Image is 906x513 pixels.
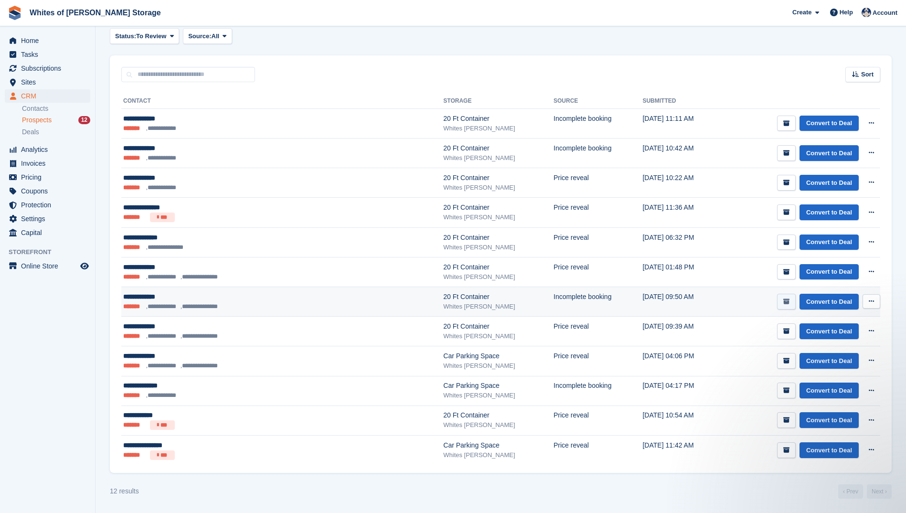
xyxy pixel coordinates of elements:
a: Next [867,484,892,499]
a: menu [5,212,90,225]
td: Price reveal [554,198,642,228]
div: 20 Ft Container [443,262,554,272]
td: [DATE] 01:48 PM [642,257,722,287]
a: Preview store [79,260,90,272]
a: Convert to Deal [799,323,859,339]
span: To Review [136,32,166,41]
td: [DATE] 09:50 AM [642,287,722,317]
span: Protection [21,198,78,212]
div: 20 Ft Container [443,233,554,243]
a: Convert to Deal [799,204,859,220]
span: Analytics [21,143,78,156]
td: [DATE] 09:39 AM [642,317,722,346]
a: Prospects 12 [22,115,90,125]
a: menu [5,259,90,273]
img: Wendy [862,8,871,17]
a: menu [5,89,90,103]
td: [DATE] 11:42 AM [642,436,722,465]
a: Convert to Deal [799,264,859,280]
div: Whites [PERSON_NAME] [443,124,554,133]
span: Pricing [21,171,78,184]
span: CRM [21,89,78,103]
a: menu [5,143,90,156]
div: Whites [PERSON_NAME] [443,213,554,222]
a: Convert to Deal [799,412,859,428]
span: Help [840,8,853,17]
div: Whites [PERSON_NAME] [443,272,554,282]
div: 20 Ft Container [443,292,554,302]
a: menu [5,75,90,89]
button: Source: All [183,28,232,44]
div: Whites [PERSON_NAME] [443,361,554,371]
td: [DATE] 10:42 AM [642,139,722,168]
td: Incomplete booking [554,139,642,168]
td: Incomplete booking [554,287,642,317]
td: [DATE] 10:22 AM [642,168,722,198]
img: stora-icon-8386f47178a22dfd0bd8f6a31ec36ba5ce8667c1dd55bd0f319d3a0aa187defe.svg [8,6,22,20]
a: menu [5,62,90,75]
div: 20 Ft Container [443,321,554,331]
th: Storage [443,94,554,109]
div: 20 Ft Container [443,114,554,124]
div: Whites [PERSON_NAME] [443,153,554,163]
div: Whites [PERSON_NAME] [443,183,554,192]
td: Price reveal [554,168,642,198]
div: Car Parking Space [443,381,554,391]
span: Sort [861,70,874,79]
td: Incomplete booking [554,109,642,139]
button: Status: To Review [110,28,179,44]
span: Tasks [21,48,78,61]
span: Capital [21,226,78,239]
span: Online Store [21,259,78,273]
td: Price reveal [554,346,642,376]
a: Convert to Deal [799,442,859,458]
a: Contacts [22,104,90,113]
div: Whites [PERSON_NAME] [443,243,554,252]
td: [DATE] 04:06 PM [642,346,722,376]
a: menu [5,157,90,170]
span: Coupons [21,184,78,198]
span: All [212,32,220,41]
span: Subscriptions [21,62,78,75]
span: Status: [115,32,136,41]
td: [DATE] 11:11 AM [642,109,722,139]
div: Whites [PERSON_NAME] [443,331,554,341]
th: Submitted [642,94,722,109]
a: Convert to Deal [799,235,859,250]
span: Create [792,8,811,17]
div: 12 results [110,486,139,496]
span: Settings [21,212,78,225]
a: Convert to Deal [799,145,859,161]
a: Convert to Deal [799,353,859,369]
th: Source [554,94,642,109]
td: Price reveal [554,406,642,436]
td: [DATE] 06:32 PM [642,228,722,257]
td: Incomplete booking [554,376,642,406]
a: menu [5,48,90,61]
a: menu [5,34,90,47]
span: Deals [22,128,39,137]
div: 20 Ft Container [443,173,554,183]
td: Price reveal [554,317,642,346]
td: [DATE] 04:17 PM [642,376,722,406]
a: menu [5,226,90,239]
div: Whites [PERSON_NAME] [443,391,554,400]
div: Whites [PERSON_NAME] [443,302,554,311]
a: menu [5,198,90,212]
span: Invoices [21,157,78,170]
span: Account [873,8,897,18]
div: 20 Ft Container [443,203,554,213]
span: Sites [21,75,78,89]
span: Prospects [22,116,52,125]
a: Deals [22,127,90,137]
td: Price reveal [554,436,642,465]
div: 12 [78,116,90,124]
a: menu [5,184,90,198]
a: menu [5,171,90,184]
a: Previous [838,484,863,499]
div: 20 Ft Container [443,143,554,153]
td: Price reveal [554,228,642,257]
a: Convert to Deal [799,175,859,191]
div: 20 Ft Container [443,410,554,420]
td: Price reveal [554,257,642,287]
